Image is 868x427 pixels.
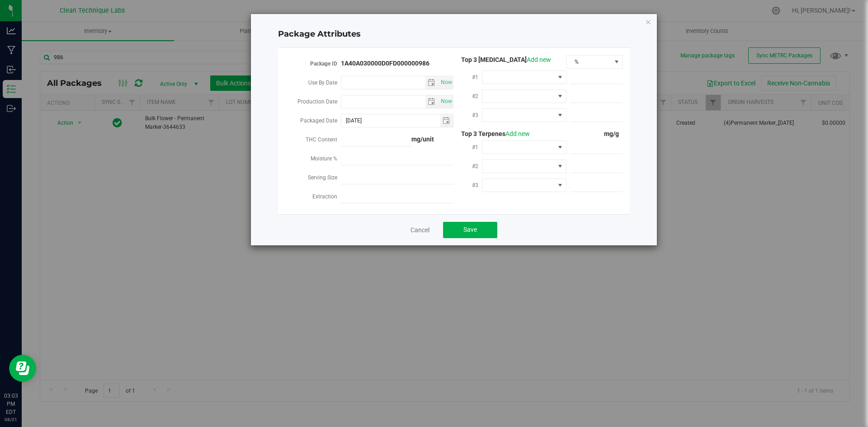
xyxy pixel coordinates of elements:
span: Set Current date [439,76,454,89]
span: NO DATA FOUND [482,89,566,103]
label: Use By Date [308,75,341,91]
label: Extraction [312,188,341,205]
strong: mg/unit [411,136,434,143]
label: #1 [472,139,482,155]
label: #1 [472,69,482,85]
span: select [425,76,439,89]
span: Save [463,226,477,233]
label: THC Content [306,131,341,148]
label: #2 [472,88,482,104]
span: select [439,95,453,108]
span: select [439,76,453,89]
h4: Package Attributes [278,28,630,40]
a: Add new [505,130,530,137]
label: Production Date [297,94,341,110]
label: #3 [472,177,482,193]
label: #3 [472,107,482,123]
strong: Package ID [310,61,337,67]
label: #2 [472,158,482,174]
label: Packaged Date [300,113,341,129]
span: Top 3 [MEDICAL_DATA] [454,56,551,63]
label: Serving Size [308,169,341,186]
span: NO DATA FOUND [482,70,566,84]
label: Moisture % [311,150,341,167]
a: Add new [527,56,551,63]
span: % [567,56,611,68]
span: NO DATA FOUND [482,160,566,173]
span: NO DATA FOUND [482,141,566,154]
span: Set Current date [439,95,454,108]
iframe: Resource center [9,355,36,382]
a: Cancel [410,225,429,235]
strong: 1A40A030000D0FD000000986 [341,60,429,67]
button: Close modal [645,16,651,27]
span: mg/g [604,130,623,137]
span: NO DATA FOUND [482,108,566,122]
button: Save [443,222,497,238]
span: Top 3 Terpenes [454,130,530,137]
span: NO DATA FOUND [482,178,566,192]
span: select [440,114,453,127]
span: select [425,95,439,108]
